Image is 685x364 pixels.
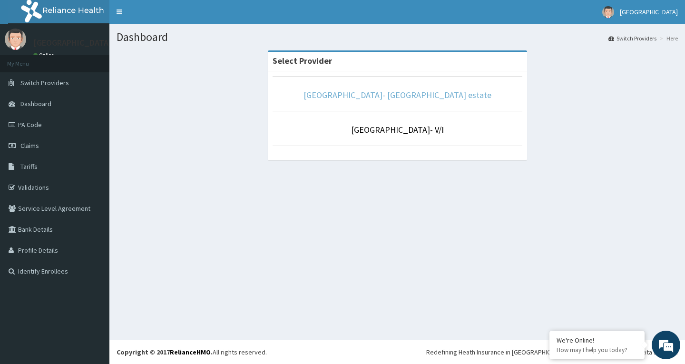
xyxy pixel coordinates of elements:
div: Redefining Heath Insurance in [GEOGRAPHIC_DATA] using Telemedicine and Data Science! [426,347,678,357]
p: How may I help you today? [557,346,637,354]
img: User Image [5,29,26,50]
a: Switch Providers [608,34,656,42]
h1: Dashboard [117,31,678,43]
p: [GEOGRAPHIC_DATA] [33,39,112,47]
strong: Select Provider [273,55,332,66]
span: Claims [20,141,39,150]
li: Here [657,34,678,42]
a: [GEOGRAPHIC_DATA]- V/I [351,124,444,135]
strong: Copyright © 2017 . [117,348,213,356]
a: [GEOGRAPHIC_DATA]- [GEOGRAPHIC_DATA] estate [303,89,491,100]
span: Switch Providers [20,79,69,87]
div: We're Online! [557,336,637,344]
span: [GEOGRAPHIC_DATA] [620,8,678,16]
span: Dashboard [20,99,51,108]
a: RelianceHMO [170,348,211,356]
footer: All rights reserved. [109,340,685,364]
span: Tariffs [20,162,38,171]
a: Online [33,52,56,59]
img: User Image [602,6,614,18]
